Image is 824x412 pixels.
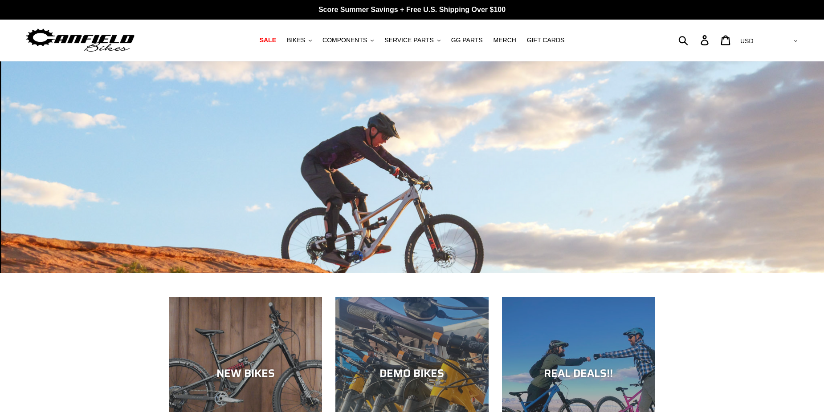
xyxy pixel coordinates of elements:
div: NEW BIKES [169,367,322,380]
div: REAL DEALS!! [502,367,655,380]
button: COMPONENTS [318,34,378,46]
button: BIKES [282,34,316,46]
div: DEMO BIKES [335,367,488,380]
span: BIKES [287,36,305,44]
a: GG PARTS [447,34,487,46]
button: SERVICE PARTS [380,34,445,46]
span: SALE [260,36,276,44]
span: MERCH [494,36,516,44]
a: GIFT CARDS [522,34,569,46]
a: SALE [255,34,281,46]
span: SERVICE PARTS [384,36,433,44]
img: Canfield Bikes [24,26,136,54]
input: Search [683,30,706,50]
a: MERCH [489,34,521,46]
span: COMPONENTS [322,36,367,44]
span: GIFT CARDS [527,36,565,44]
span: GG PARTS [451,36,483,44]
